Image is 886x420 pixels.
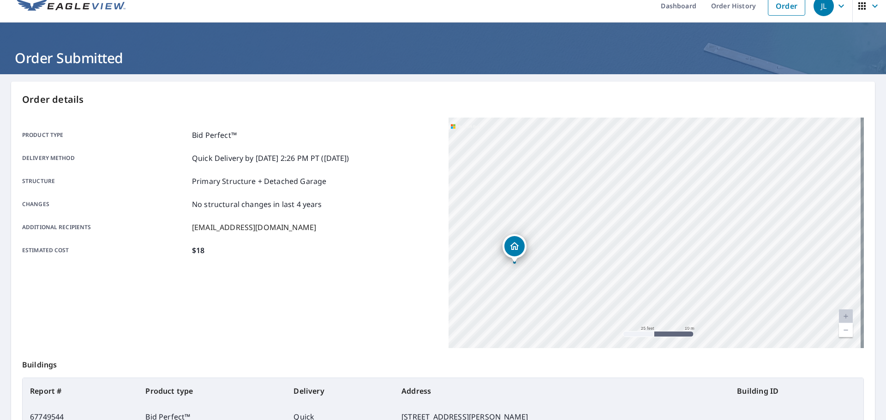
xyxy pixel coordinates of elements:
[192,176,326,187] p: Primary Structure + Detached Garage
[394,378,730,404] th: Address
[22,130,188,141] p: Product type
[503,234,527,263] div: Dropped pin, building 1, Residential property, 36 New Melle Dr Wentzville, MO 63385
[22,93,864,106] p: Order details
[192,222,316,233] p: [EMAIL_ADDRESS][DOMAIN_NAME]
[286,378,394,404] th: Delivery
[730,378,863,404] th: Building ID
[11,48,875,67] h1: Order Submitted
[22,199,188,210] p: Changes
[192,199,322,210] p: No structural changes in last 4 years
[22,176,188,187] p: Structure
[22,245,188,256] p: Estimated cost
[22,348,864,378] p: Buildings
[138,378,286,404] th: Product type
[192,153,349,164] p: Quick Delivery by [DATE] 2:26 PM PT ([DATE])
[192,130,237,141] p: Bid Perfect™
[23,378,138,404] th: Report #
[839,323,853,337] a: Current Level 20, Zoom Out
[839,309,853,323] a: Current Level 20, Zoom In Disabled
[192,245,204,256] p: $18
[22,153,188,164] p: Delivery method
[22,222,188,233] p: Additional recipients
